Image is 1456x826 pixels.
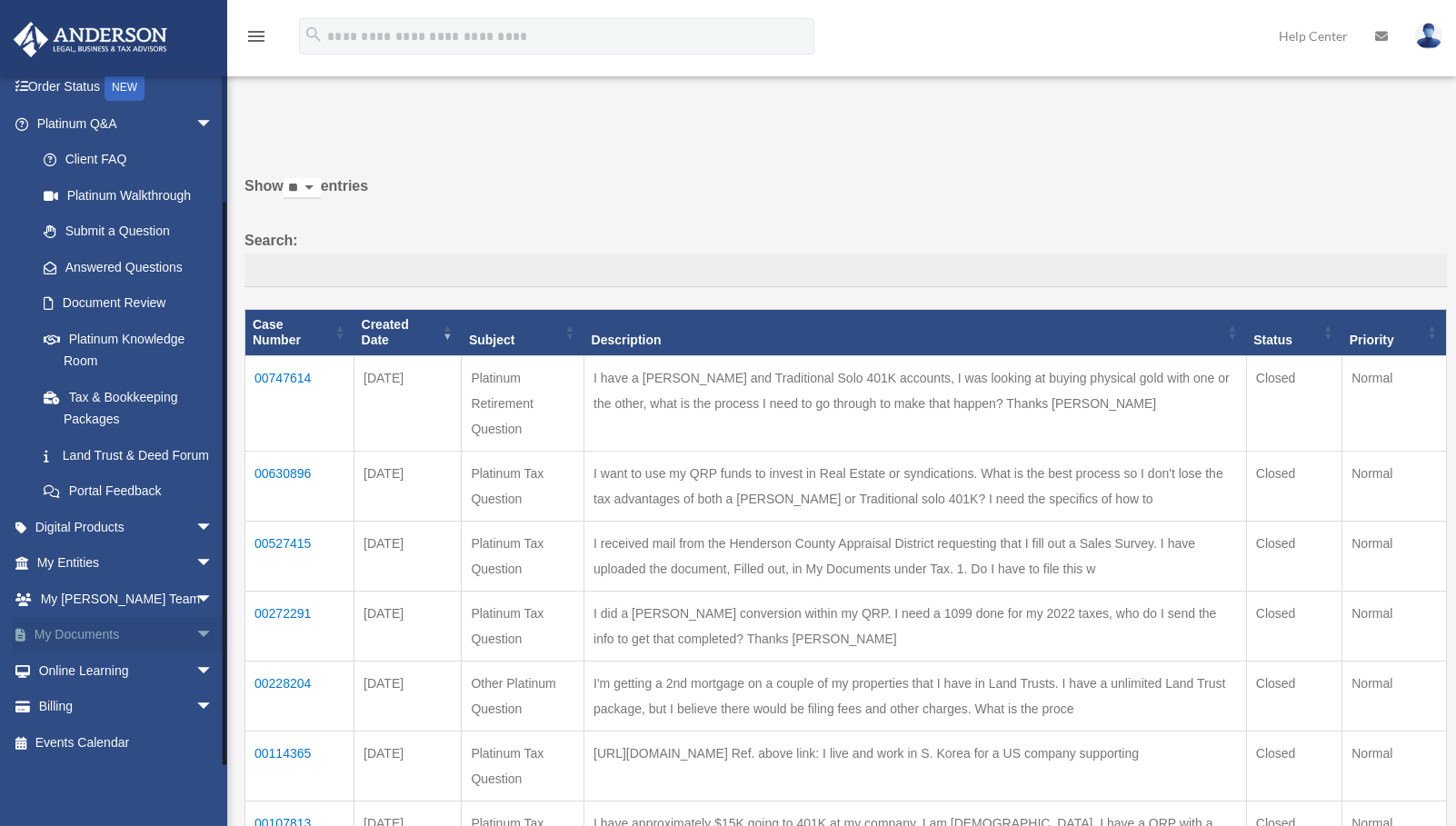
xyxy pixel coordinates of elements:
th: Status: activate to sort column ascending [1246,310,1341,356]
td: I want to use my QRP funds to invest in Real Estate or syndications. What is the best process so ... [584,451,1247,521]
td: [DATE] [354,731,462,801]
span: arrow_drop_down [195,545,232,582]
a: Tax & Bookkeeping Packages [25,379,232,437]
span: arrow_drop_down [195,689,232,726]
i: search [304,25,324,45]
td: Closed [1246,731,1341,801]
label: Show entries [244,174,1447,217]
td: Platinum Tax Question [462,521,584,591]
a: menu [245,32,267,47]
td: I have a [PERSON_NAME] and Traditional Solo 401K accounts, I was looking at buying physical gold ... [584,355,1247,451]
a: Land Trust & Deed Forum [25,437,232,473]
a: My [PERSON_NAME] Teamarrow_drop_down [13,581,241,617]
td: 00228204 [245,661,354,731]
td: [DATE] [354,355,462,451]
a: Answered Questions [25,249,223,285]
input: Search: [244,254,1447,288]
th: Subject: activate to sort column ascending [462,310,584,356]
span: arrow_drop_down [195,652,232,690]
td: Normal [1342,591,1447,661]
th: Description: activate to sort column ascending [584,310,1247,356]
td: Platinum Tax Question [462,451,584,521]
span: arrow_drop_down [195,581,232,618]
td: [DATE] [354,451,462,521]
a: Platinum Knowledge Room [25,321,232,379]
td: 00114365 [245,731,354,801]
td: Normal [1342,451,1447,521]
a: Platinum Walkthrough [25,177,232,214]
td: 00527415 [245,521,354,591]
th: Case Number: activate to sort column ascending [245,310,354,356]
td: [DATE] [354,661,462,731]
i: menu [245,25,267,47]
a: Submit a Question [25,214,232,250]
td: Normal [1342,521,1447,591]
img: User Pic [1415,23,1442,49]
td: [DATE] [354,591,462,661]
td: Other Platinum Question [462,661,584,731]
td: Closed [1246,521,1341,591]
td: I received mail from the Henderson County Appraisal District requesting that I fill out a Sales S... [584,521,1247,591]
td: 00272291 [245,591,354,661]
td: 00747614 [245,355,354,451]
a: My Entitiesarrow_drop_down [13,545,241,582]
a: My Documentsarrow_drop_down [13,617,241,653]
a: Portal Feedback [25,473,232,510]
td: I did a [PERSON_NAME] conversion within my QRP. I need a 1099 done for my 2022 taxes, who do I se... [584,591,1247,661]
a: Order StatusNEW [13,69,241,106]
a: Online Learningarrow_drop_down [13,652,241,689]
span: arrow_drop_down [195,617,232,654]
td: Platinum Retirement Question [462,355,584,451]
a: Digital Productsarrow_drop_down [13,509,241,545]
td: 00630896 [245,451,354,521]
th: Priority: activate to sort column ascending [1342,310,1447,356]
div: NEW [105,74,145,101]
select: Showentries [284,178,321,199]
a: Client FAQ [25,142,232,178]
td: Closed [1246,355,1341,451]
td: Platinum Tax Question [462,591,584,661]
a: Platinum Q&Aarrow_drop_down [13,105,232,142]
td: Platinum Tax Question [462,731,584,801]
td: Closed [1246,591,1341,661]
td: [DATE] [354,521,462,591]
a: Document Review [25,285,232,322]
td: Normal [1342,355,1447,451]
span: arrow_drop_down [195,509,232,546]
a: Billingarrow_drop_down [13,689,241,725]
label: Search: [244,228,1447,288]
span: arrow_drop_down [195,105,232,143]
td: Normal [1342,661,1447,731]
th: Created Date: activate to sort column ascending [354,310,462,356]
img: Anderson Advisors Platinum Portal [8,22,173,57]
td: Closed [1246,661,1341,731]
td: I'm getting a 2nd mortgage on a couple of my properties that I have in Land Trusts. I have a unli... [584,661,1247,731]
td: Closed [1246,451,1341,521]
a: Events Calendar [13,724,241,761]
td: [URL][DOMAIN_NAME] Ref. above link: I live and work in S. Korea for a US company supporting [584,731,1247,801]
